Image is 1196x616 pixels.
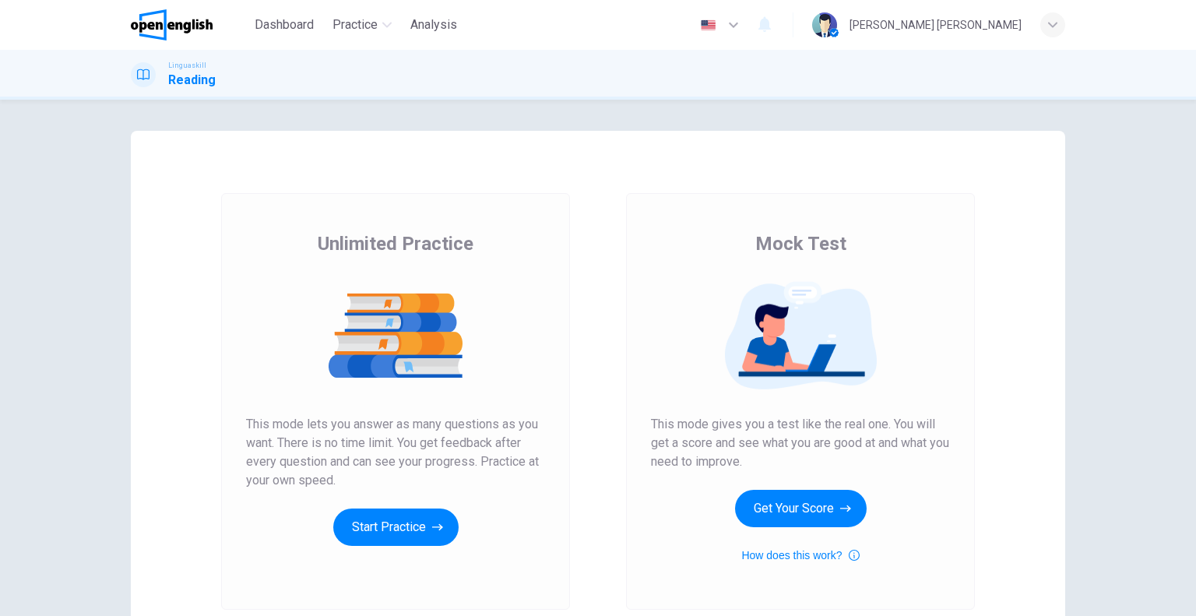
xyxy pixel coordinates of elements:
span: Practice [332,16,378,34]
span: Mock Test [755,231,846,256]
span: This mode lets you answer as many questions as you want. There is no time limit. You get feedback... [246,415,545,490]
img: en [698,19,718,31]
button: How does this work? [741,546,859,565]
img: OpenEnglish logo [131,9,213,40]
button: Get Your Score [735,490,867,527]
a: OpenEnglish logo [131,9,248,40]
button: Analysis [404,11,463,39]
button: Dashboard [248,11,320,39]
button: Start Practice [333,509,459,546]
span: Unlimited Practice [318,231,473,256]
span: This mode gives you a test like the real one. You will get a score and see what you are good at a... [651,415,950,471]
span: Linguaskill [168,60,206,71]
div: [PERSON_NAME] [PERSON_NAME] [850,16,1022,34]
img: Profile picture [812,12,837,37]
span: Dashboard [255,16,314,34]
h1: Reading [168,71,216,90]
span: Analysis [410,16,457,34]
button: Practice [326,11,398,39]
